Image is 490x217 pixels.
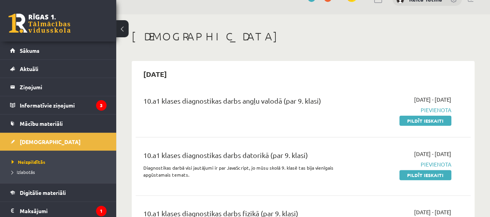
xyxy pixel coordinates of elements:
div: 10.a1 klases diagnostikas darbs datorikā (par 9. klasi) [143,150,345,164]
h2: [DATE] [136,65,175,83]
i: 3 [96,100,107,111]
a: Ziņojumi [10,78,107,96]
span: Neizpildītās [12,159,45,165]
a: Rīgas 1. Tālmācības vidusskola [9,14,70,33]
span: Sākums [20,47,40,54]
h1: [DEMOGRAPHIC_DATA] [132,30,475,43]
a: Izlabotās [12,168,108,175]
span: Pievienota [356,160,451,168]
p: Diagnostikas darbā visi jautājumi ir par JavaScript, jo mūsu skolā 9. klasē tas bija vienīgais ap... [143,164,345,178]
a: Pildīt ieskaiti [399,116,451,126]
a: Informatīvie ziņojumi3 [10,96,107,114]
a: Digitālie materiāli [10,184,107,201]
i: 1 [96,206,107,216]
a: Neizpildītās [12,158,108,165]
a: Sākums [10,42,107,59]
span: Izlabotās [12,169,35,175]
span: [DATE] - [DATE] [414,150,451,158]
span: Digitālie materiāli [20,189,66,196]
div: 10.a1 klases diagnostikas darbs angļu valodā (par 9. klasi) [143,95,345,110]
a: Pildīt ieskaiti [399,170,451,180]
legend: Informatīvie ziņojumi [20,96,107,114]
span: [DEMOGRAPHIC_DATA] [20,138,81,145]
a: Aktuāli [10,60,107,78]
span: Aktuāli [20,65,38,72]
span: [DATE] - [DATE] [414,208,451,216]
a: [DEMOGRAPHIC_DATA] [10,133,107,151]
span: [DATE] - [DATE] [414,95,451,104]
span: Mācību materiāli [20,120,63,127]
span: Pievienota [356,106,451,114]
a: Mācību materiāli [10,115,107,132]
legend: Ziņojumi [20,78,107,96]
